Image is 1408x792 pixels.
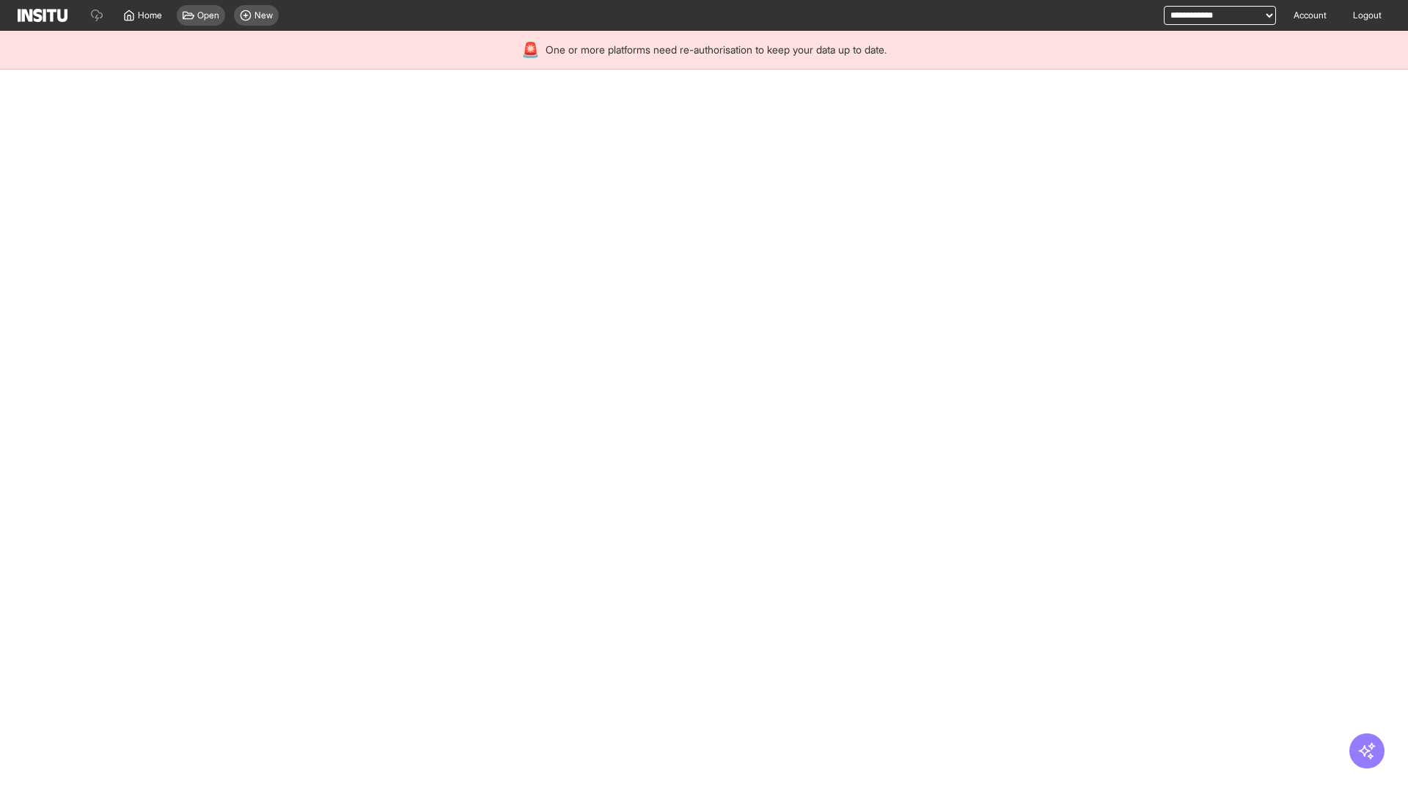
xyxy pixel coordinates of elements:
[197,10,219,21] span: Open
[521,40,540,60] div: 🚨
[254,10,273,21] span: New
[546,43,887,57] span: One or more platforms need re-authorisation to keep your data up to date.
[18,9,67,22] img: Logo
[138,10,162,21] span: Home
